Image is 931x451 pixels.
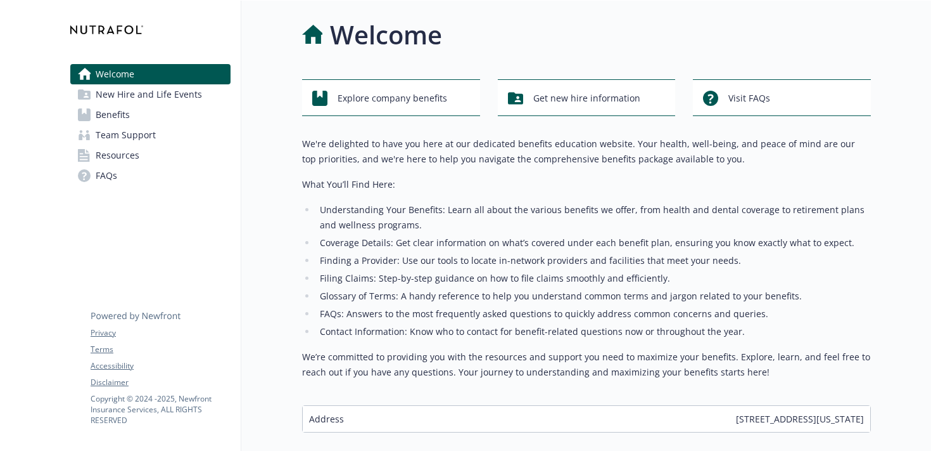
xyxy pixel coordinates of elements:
p: What You’ll Find Here: [302,177,871,192]
li: Contact Information: Know who to contact for benefit-related questions now or throughout the year. [316,324,871,339]
p: We're delighted to have you here at our dedicated benefits education website. Your health, well-b... [302,136,871,167]
span: Address [309,412,344,426]
span: FAQs [96,166,117,186]
a: Terms [91,344,230,355]
span: Team Support [96,125,156,145]
span: Resources [96,145,139,166]
li: Finding a Provider: Use our tools to locate in-network providers and facilities that meet your ne... [316,253,871,268]
span: Benefits [96,105,130,125]
li: FAQs: Answers to the most frequently asked questions to quickly address common concerns and queries. [316,306,871,322]
span: [STREET_ADDRESS][US_STATE] [736,412,864,426]
li: Glossary of Terms: A handy reference to help you understand common terms and jargon related to yo... [316,289,871,304]
li: Coverage Details: Get clear information on what’s covered under each benefit plan, ensuring you k... [316,235,871,251]
button: Visit FAQs [693,79,871,116]
button: Get new hire information [498,79,676,116]
p: We’re committed to providing you with the resources and support you need to maximize your benefit... [302,350,871,380]
a: New Hire and Life Events [70,84,231,105]
a: Welcome [70,64,231,84]
span: Explore company benefits [338,86,447,110]
a: Accessibility [91,360,230,372]
a: Resources [70,145,231,166]
h1: Welcome [330,16,442,54]
span: Visit FAQs [728,86,770,110]
a: FAQs [70,166,231,186]
p: Copyright © 2024 - 2025 , Newfront Insurance Services, ALL RIGHTS RESERVED [91,393,230,426]
li: Understanding Your Benefits: Learn all about the various benefits we offer, from health and denta... [316,202,871,233]
a: Privacy [91,327,230,339]
button: Explore company benefits [302,79,480,116]
span: Welcome [96,64,134,84]
span: New Hire and Life Events [96,84,202,105]
span: Get new hire information [533,86,640,110]
a: Team Support [70,125,231,145]
li: Filing Claims: Step-by-step guidance on how to file claims smoothly and efficiently. [316,271,871,286]
a: Disclaimer [91,377,230,388]
a: Benefits [70,105,231,125]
